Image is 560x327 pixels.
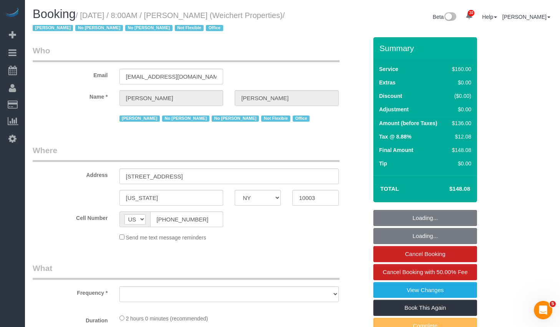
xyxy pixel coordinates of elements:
div: $160.00 [449,65,471,73]
a: Cancel Booking [373,246,477,262]
span: Office [293,116,310,122]
span: 2 hours 0 minutes (recommended) [126,315,208,322]
span: 5 [550,301,556,307]
input: Last Name [235,90,339,106]
div: ($0.00) [449,92,471,100]
iframe: Intercom live chat [534,301,552,319]
label: Extras [379,79,396,86]
a: 30 [462,8,477,25]
span: Office [206,25,223,31]
label: Service [379,65,398,73]
a: Help [482,14,497,20]
input: First Name [119,90,224,106]
span: Not Flexible [261,116,290,122]
span: Send me text message reminders [126,235,206,241]
input: Email [119,69,224,84]
h3: Summary [379,44,473,53]
img: Automaid Logo [5,8,20,18]
span: Booking [33,7,76,21]
label: Tip [379,160,387,167]
small: / [DATE] / 8:00AM / [PERSON_NAME] (Weichert Properties) [33,11,285,33]
label: Address [27,168,114,179]
a: [PERSON_NAME] [502,14,550,20]
span: No [PERSON_NAME] [75,25,123,31]
span: 30 [468,10,474,16]
label: Discount [379,92,402,100]
label: Final Amount [379,146,413,154]
a: Beta [433,14,457,20]
legend: What [33,263,340,280]
div: $0.00 [449,79,471,86]
div: $136.00 [449,119,471,127]
img: New interface [444,12,456,22]
div: $148.08 [449,146,471,154]
span: [PERSON_NAME] [119,116,160,122]
div: $0.00 [449,160,471,167]
span: No [PERSON_NAME] [125,25,172,31]
label: Name * [27,90,114,101]
input: Zip Code [292,190,338,206]
legend: Where [33,145,340,162]
a: Cancel Booking with 50.00% Fee [373,264,477,280]
input: City [119,190,224,206]
span: No [PERSON_NAME] [162,116,209,122]
span: No [PERSON_NAME] [212,116,259,122]
label: Amount (before Taxes) [379,119,437,127]
span: Cancel Booking with 50.00% Fee [383,269,468,275]
strong: Total [380,185,399,192]
label: Tax @ 8.88% [379,133,411,140]
span: Not Flexible [175,25,204,31]
div: $0.00 [449,106,471,113]
a: View Changes [373,282,477,298]
input: Cell Number [150,211,224,227]
label: Cell Number [27,211,114,222]
a: Book This Again [373,300,477,316]
label: Frequency * [27,286,114,297]
label: Email [27,69,114,79]
h4: $148.08 [426,186,470,192]
div: $12.08 [449,133,471,140]
label: Adjustment [379,106,409,113]
span: [PERSON_NAME] [33,25,73,31]
label: Duration [27,314,114,324]
legend: Who [33,45,340,62]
